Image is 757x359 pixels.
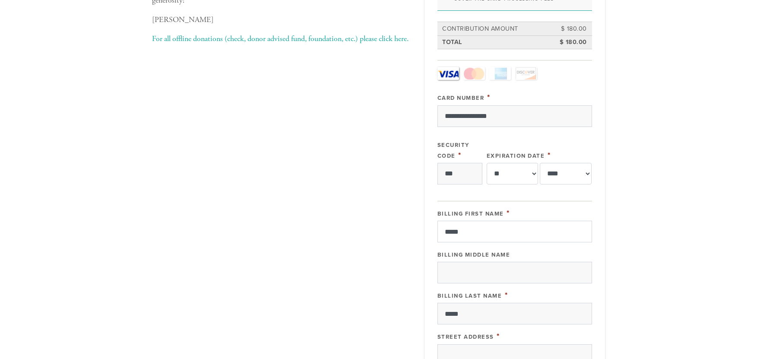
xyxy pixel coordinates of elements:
span: This field is required. [505,290,508,300]
td: $ 180.00 [549,23,588,35]
span: This field is required. [458,150,462,160]
span: This field is required. [497,331,500,341]
a: Visa [437,67,459,80]
label: Billing First Name [437,210,504,217]
label: Card Number [437,95,485,102]
select: Expiration Date month [487,163,538,184]
a: Discover [515,67,537,80]
td: Contribution Amount [441,23,549,35]
span: This field is required. [487,92,491,102]
td: Total [441,36,549,48]
label: Street Address [437,334,494,340]
a: MasterCard [463,67,485,80]
a: Amex [489,67,511,80]
label: Expiration Date [487,152,545,159]
a: For all offline donations (check, donor advised fund, foundation, etc.) please click here. [152,34,409,44]
span: This field is required. [507,208,510,218]
select: Expiration Date year [540,163,592,184]
span: This field is required. [548,150,551,160]
p: [PERSON_NAME] [152,14,411,26]
label: Billing Middle Name [437,251,510,258]
label: Security Code [437,142,469,159]
label: Billing Last Name [437,292,502,299]
td: $ 180.00 [549,36,588,48]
